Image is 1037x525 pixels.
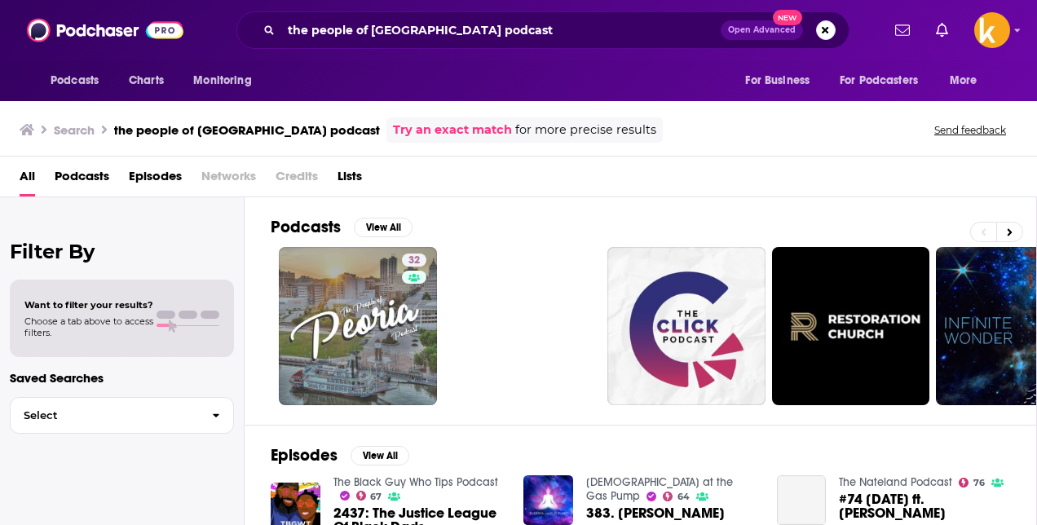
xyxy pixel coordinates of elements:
[959,478,985,487] a: 76
[773,10,802,25] span: New
[402,254,426,267] a: 32
[839,492,1010,520] span: #74 [DATE] ft. [PERSON_NAME]
[24,299,153,311] span: Want to filter your results?
[974,12,1010,48] button: Show profile menu
[129,69,164,92] span: Charts
[663,492,690,501] a: 64
[721,20,803,40] button: Open AdvancedNew
[333,475,498,489] a: The Black Guy Who Tips Podcast
[354,218,413,237] button: View All
[182,65,272,96] button: open menu
[839,492,1010,520] a: #74 Thanksgiving ft. Justin Smith
[840,69,918,92] span: For Podcasters
[777,475,827,525] a: #74 Thanksgiving ft. Justin Smith
[938,65,998,96] button: open menu
[51,69,99,92] span: Podcasts
[118,65,174,96] a: Charts
[236,11,849,49] div: Search podcasts, credits, & more...
[515,121,656,139] span: for more precise results
[281,17,721,43] input: Search podcasts, credits, & more...
[728,26,796,34] span: Open Advanced
[10,397,234,434] button: Select
[586,475,733,503] a: Buddha at the Gas Pump
[20,163,35,196] a: All
[24,315,153,338] span: Choose a tab above to access filters.
[929,123,1011,137] button: Send feedback
[279,247,437,405] a: 32
[839,475,952,489] a: The Nateland Podcast
[129,163,182,196] a: Episodes
[271,217,341,237] h2: Podcasts
[271,445,409,465] a: EpisodesView All
[586,506,725,520] a: 383. Jeffery Martin
[27,15,183,46] img: Podchaser - Follow, Share and Rate Podcasts
[889,16,916,44] a: Show notifications dropdown
[351,446,409,465] button: View All
[193,69,251,92] span: Monitoring
[929,16,955,44] a: Show notifications dropdown
[10,370,234,386] p: Saved Searches
[271,217,413,237] a: PodcastsView All
[393,121,512,139] a: Try an exact match
[974,12,1010,48] span: Logged in as sshawan
[271,445,338,465] h2: Episodes
[276,163,318,196] span: Credits
[39,65,120,96] button: open menu
[408,253,420,269] span: 32
[677,493,690,501] span: 64
[523,475,573,525] img: 383. Jeffery Martin
[829,65,942,96] button: open menu
[973,479,985,487] span: 76
[55,163,109,196] a: Podcasts
[11,410,199,421] span: Select
[10,240,234,263] h2: Filter By
[114,122,380,138] h3: the people of [GEOGRAPHIC_DATA] podcast
[974,12,1010,48] img: User Profile
[356,491,382,501] a: 67
[745,69,810,92] span: For Business
[950,69,977,92] span: More
[201,163,256,196] span: Networks
[586,506,725,520] span: 383. [PERSON_NAME]
[734,65,830,96] button: open menu
[338,163,362,196] a: Lists
[370,493,382,501] span: 67
[54,122,95,138] h3: Search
